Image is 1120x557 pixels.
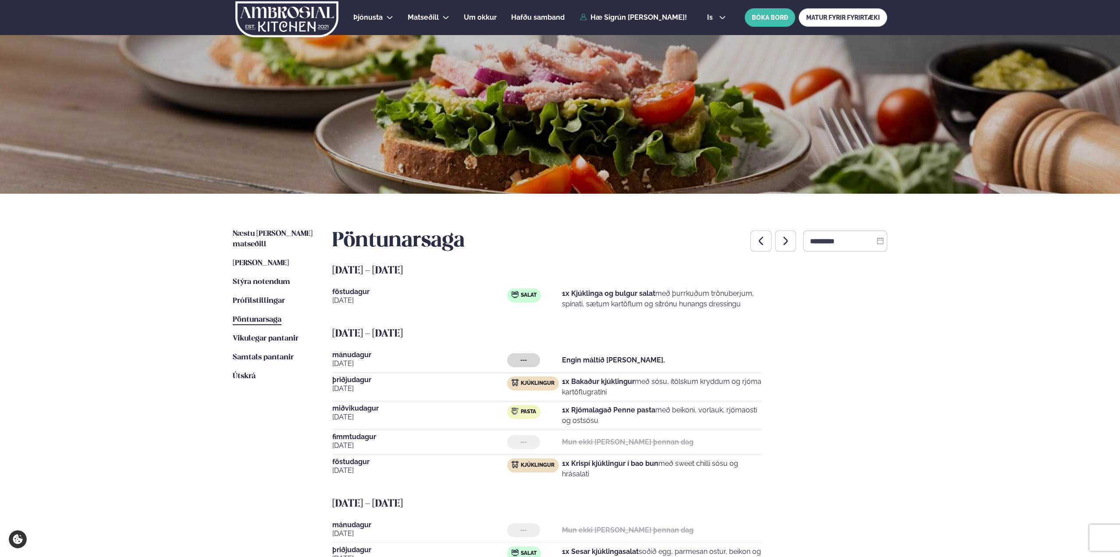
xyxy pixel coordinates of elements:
a: Hafðu samband [511,12,565,23]
strong: Mun ekki [PERSON_NAME] þennan dag [562,438,693,446]
span: Um okkur [464,13,497,21]
strong: 1x Sesar kjúklingasalat [562,547,639,556]
a: Prófílstillingar [233,296,285,306]
span: [DATE] [332,358,507,369]
span: Kjúklingur [521,380,555,387]
span: Prófílstillingar [233,297,285,305]
h5: [DATE] - [DATE] [332,264,887,278]
span: [PERSON_NAME] [233,259,289,267]
strong: 1x Rjómalagað Penne pasta [562,406,655,414]
a: MATUR FYRIR FYRIRTÆKI [799,8,887,27]
a: Útskrá [233,371,256,382]
span: --- [520,527,527,534]
span: mánudagur [332,522,507,529]
a: Næstu [PERSON_NAME] matseðill [233,229,315,250]
a: Pöntunarsaga [233,315,281,325]
strong: 1x Krispí kjúklingur í bao bun [562,459,658,468]
span: --- [520,357,527,364]
img: logo [235,1,339,37]
span: [DATE] [332,412,507,422]
strong: Mun ekki [PERSON_NAME] þennan dag [562,526,693,534]
span: Vikulegar pantanir [233,335,299,342]
span: miðvikudagur [332,405,507,412]
a: Stýra notendum [233,277,290,287]
a: Cookie settings [9,530,27,548]
span: fimmtudagur [332,433,507,440]
span: þriðjudagur [332,376,507,383]
span: Hafðu samband [511,13,565,21]
span: Pöntunarsaga [233,316,281,323]
strong: 1x Bakaður kjúklingur [562,377,635,386]
a: Matseðill [408,12,439,23]
a: Samtals pantanir [233,352,294,363]
img: chicken.svg [512,379,519,386]
button: BÓKA BORÐ [745,8,795,27]
span: Útskrá [233,373,256,380]
span: [DATE] [332,295,507,306]
h5: [DATE] - [DATE] [332,327,887,341]
span: Matseðill [408,13,439,21]
span: [DATE] [332,529,507,539]
span: Næstu [PERSON_NAME] matseðill [233,230,313,248]
p: með þurrkuðum trönuberjum, spínati, sætum kartöflum og sítrónu hunangs dressingu [562,288,762,309]
img: salad.svg [512,291,519,298]
strong: 1x Kjúklinga og bulgur salat [562,289,655,298]
p: með sósu, ítölskum kryddum og rjóma kartöflugratíni [562,376,762,397]
span: [DATE] [332,440,507,451]
p: með beikoni, vorlauk, rjómaosti og ostsósu [562,405,762,426]
span: Samtals pantanir [233,354,294,361]
img: salad.svg [512,549,519,556]
span: mánudagur [332,351,507,358]
a: Hæ Sigrún [PERSON_NAME]! [580,14,687,21]
span: --- [520,439,527,446]
strong: Engin máltíð [PERSON_NAME]. [562,356,665,364]
a: Um okkur [464,12,497,23]
h2: Pöntunarsaga [332,229,465,253]
span: Pasta [521,408,536,415]
span: Salat [521,292,537,299]
span: Kjúklingur [521,462,555,469]
a: Þjónusta [353,12,383,23]
span: föstudagur [332,288,507,295]
img: pasta.svg [512,408,519,415]
span: [DATE] [332,383,507,394]
span: [DATE] [332,465,507,476]
span: Salat [521,550,537,557]
span: Þjónusta [353,13,383,21]
span: is [707,14,715,21]
span: þriðjudagur [332,546,507,553]
p: með sweet chilli sósu og hrásalati [562,458,762,479]
h5: [DATE] - [DATE] [332,497,887,511]
a: [PERSON_NAME] [233,258,289,269]
a: Vikulegar pantanir [233,333,299,344]
img: chicken.svg [512,461,519,468]
button: is [700,14,733,21]
span: Stýra notendum [233,278,290,286]
span: föstudagur [332,458,507,465]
